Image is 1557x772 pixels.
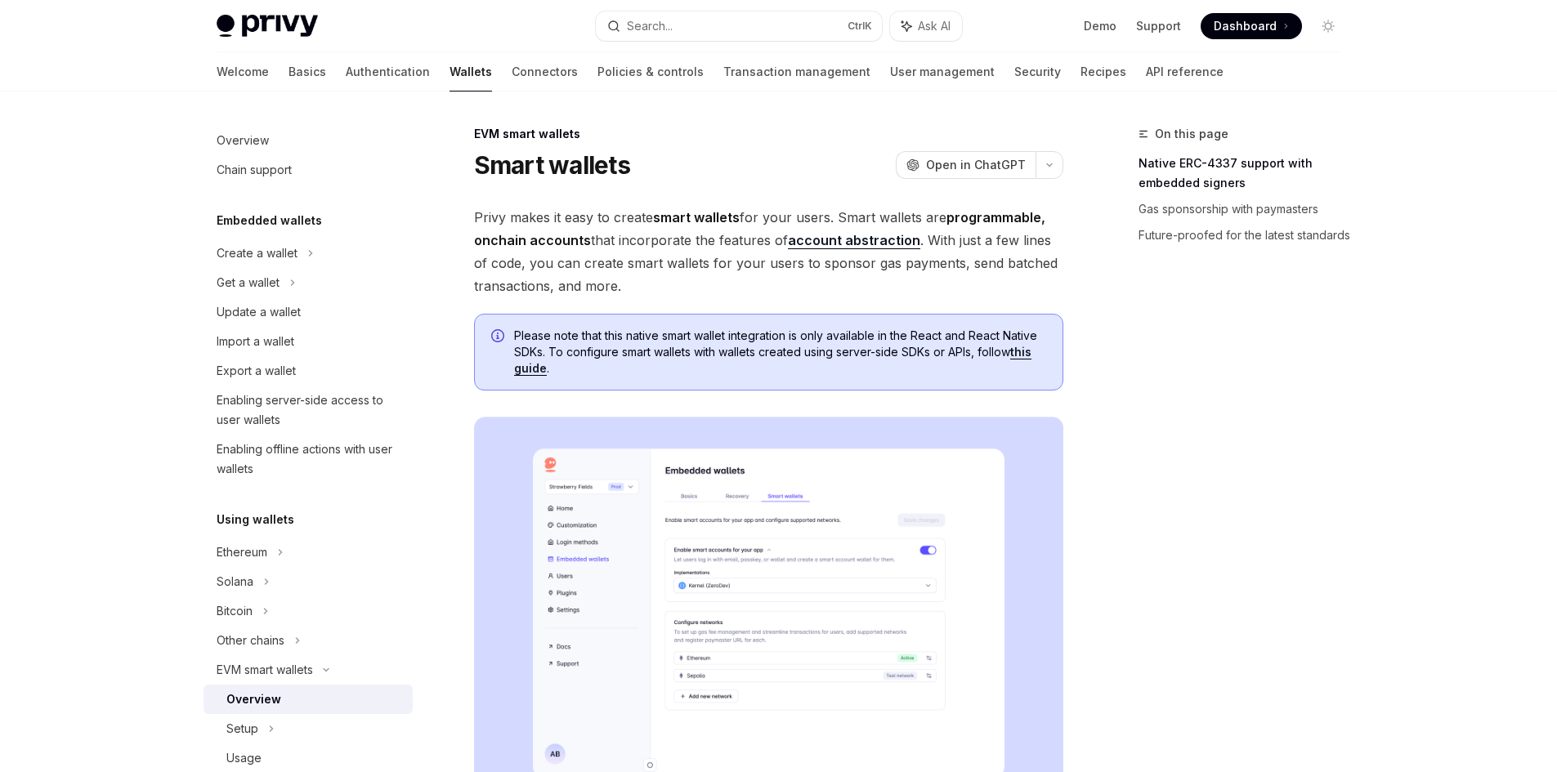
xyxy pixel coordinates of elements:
a: Export a wallet [204,356,413,386]
div: Bitcoin [217,601,253,621]
a: Dashboard [1201,13,1302,39]
div: Solana [217,572,253,591]
button: Open in ChatGPT [896,151,1036,179]
strong: smart wallets [653,209,740,225]
div: Overview [226,689,281,709]
span: Privy makes it easy to create for your users. Smart wallets are that incorporate the features of ... [474,206,1063,297]
h5: Using wallets [217,510,294,529]
a: Import a wallet [204,327,413,356]
a: Security [1014,52,1061,91]
div: Chain support [217,160,292,180]
div: Ethereum [217,542,267,562]
a: Enabling server-side access to user wallets [204,386,413,435]
span: Please note that this native smart wallet integration is only available in the React and React Na... [514,328,1046,377]
div: Enabling server-side access to user wallets [217,390,403,430]
a: User management [890,52,995,91]
span: Ask AI [918,18,951,34]
div: Update a wallet [217,302,301,322]
button: Search...CtrlK [596,11,882,41]
div: Enabling offline actions with user wallets [217,440,403,479]
a: Recipes [1081,52,1126,91]
div: Other chains [217,631,284,650]
svg: Info [491,329,508,346]
a: Policies & controls [597,52,704,91]
a: Enabling offline actions with user wallets [204,435,413,484]
span: Ctrl K [848,20,872,33]
a: Transaction management [723,52,870,91]
div: EVM smart wallets [217,660,313,680]
a: Connectors [512,52,578,91]
a: Welcome [217,52,269,91]
h1: Smart wallets [474,150,630,180]
a: Native ERC-4337 support with embedded signers [1139,150,1354,196]
img: light logo [217,15,318,38]
div: Setup [226,719,258,739]
span: Dashboard [1214,18,1277,34]
div: Import a wallet [217,332,294,351]
div: Overview [217,131,269,150]
a: Chain support [204,155,413,185]
div: Get a wallet [217,273,280,292]
div: Search... [627,16,673,36]
a: Overview [204,685,413,714]
a: Update a wallet [204,297,413,327]
h5: Embedded wallets [217,211,322,230]
button: Toggle dark mode [1315,13,1341,39]
span: Open in ChatGPT [926,157,1026,173]
a: Authentication [346,52,430,91]
a: Basics [289,52,326,91]
a: API reference [1146,52,1224,91]
div: EVM smart wallets [474,126,1063,142]
span: On this page [1155,124,1228,144]
a: Wallets [450,52,492,91]
a: Overview [204,126,413,155]
a: account abstraction [788,232,920,249]
div: Create a wallet [217,243,298,263]
button: Ask AI [890,11,962,41]
div: Usage [226,748,262,768]
a: Gas sponsorship with paymasters [1139,196,1354,222]
div: Export a wallet [217,361,296,381]
a: Future-proofed for the latest standards [1139,222,1354,248]
a: Demo [1084,18,1116,34]
a: Support [1136,18,1181,34]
